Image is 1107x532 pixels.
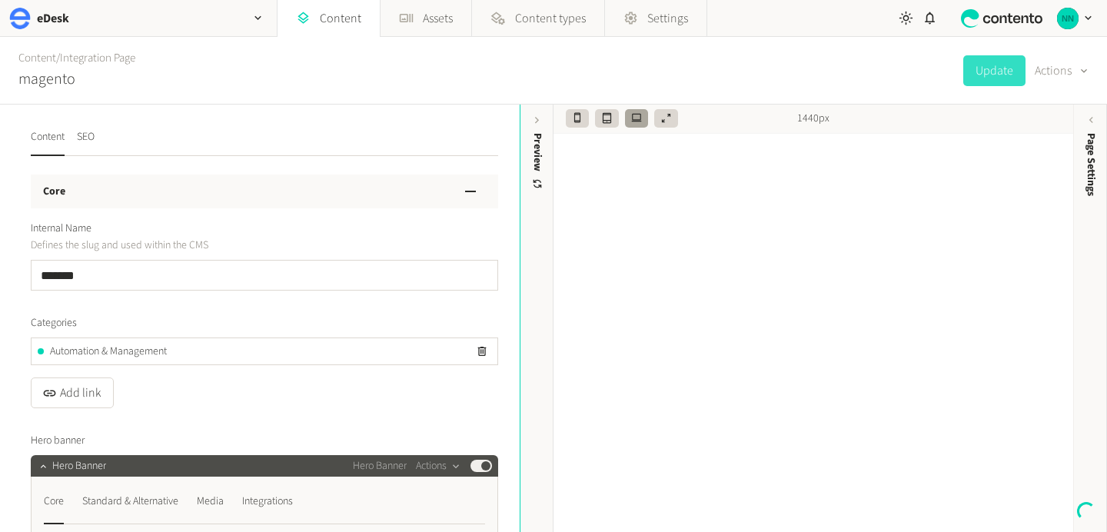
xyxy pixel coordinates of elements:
button: Actions [416,457,461,475]
div: Integrations [242,489,293,514]
span: / [56,50,60,66]
span: Hero banner [31,433,85,449]
div: Preview [530,133,546,191]
div: Standard & Alternative [82,489,178,514]
button: SEO [77,129,95,156]
button: Actions [1035,55,1089,86]
p: Defines the slug and used within the CMS [31,237,381,254]
span: Categories [31,315,77,331]
span: Automation & Management [50,344,167,360]
button: Update [963,55,1026,86]
button: Content [31,129,65,156]
div: Media [197,489,224,514]
span: Page Settings [1083,133,1099,196]
a: Integration Page [60,50,135,66]
img: Nikola Nikolov [1057,8,1079,29]
span: 1440px [797,111,829,127]
span: Hero Banner [353,458,407,474]
button: Add link [31,377,114,408]
span: Content types [515,9,586,28]
span: Internal Name [31,221,91,237]
span: Settings [647,9,688,28]
a: Content [18,50,56,66]
h2: magento [18,68,75,91]
div: Core [44,489,64,514]
img: eDesk [9,8,31,29]
h2: eDesk [37,9,69,28]
h3: Core [43,184,65,200]
span: Hero Banner [52,458,106,474]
